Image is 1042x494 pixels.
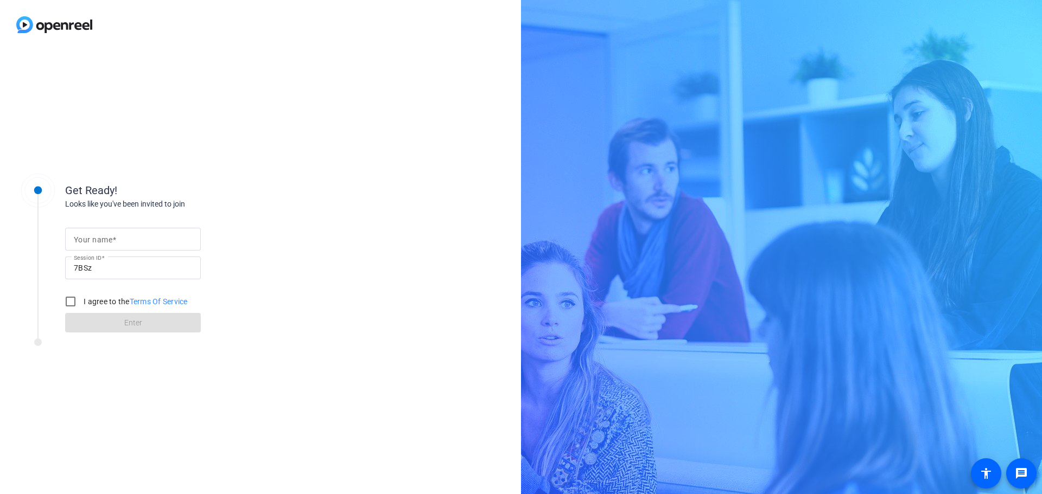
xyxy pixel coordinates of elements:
[1015,467,1028,480] mat-icon: message
[65,198,282,210] div: Looks like you've been invited to join
[81,296,188,307] label: I agree to the
[74,235,112,244] mat-label: Your name
[980,467,993,480] mat-icon: accessibility
[74,254,101,261] mat-label: Session ID
[65,182,282,198] div: Get Ready!
[130,297,188,306] a: Terms Of Service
